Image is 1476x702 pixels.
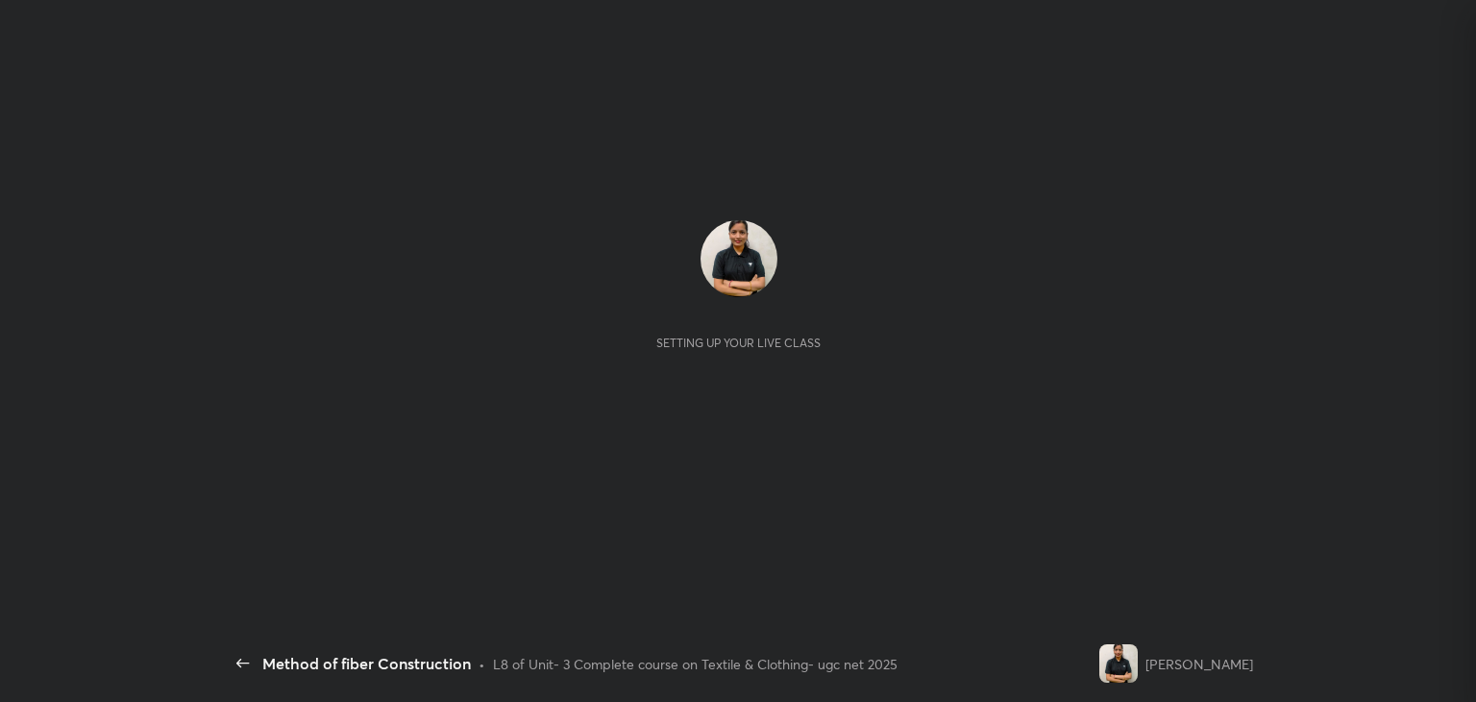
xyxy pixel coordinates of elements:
img: ac1245674e8d465aac1aa0ff8abd4772.jpg [701,220,777,297]
div: Method of fiber Construction [262,652,471,675]
div: [PERSON_NAME] [1145,654,1253,674]
img: ac1245674e8d465aac1aa0ff8abd4772.jpg [1099,644,1138,683]
div: Setting up your live class [656,336,821,350]
div: L8 of Unit- 3 Complete course on Textile & Clothing- ugc net 2025 [493,654,898,674]
div: • [479,654,485,674]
